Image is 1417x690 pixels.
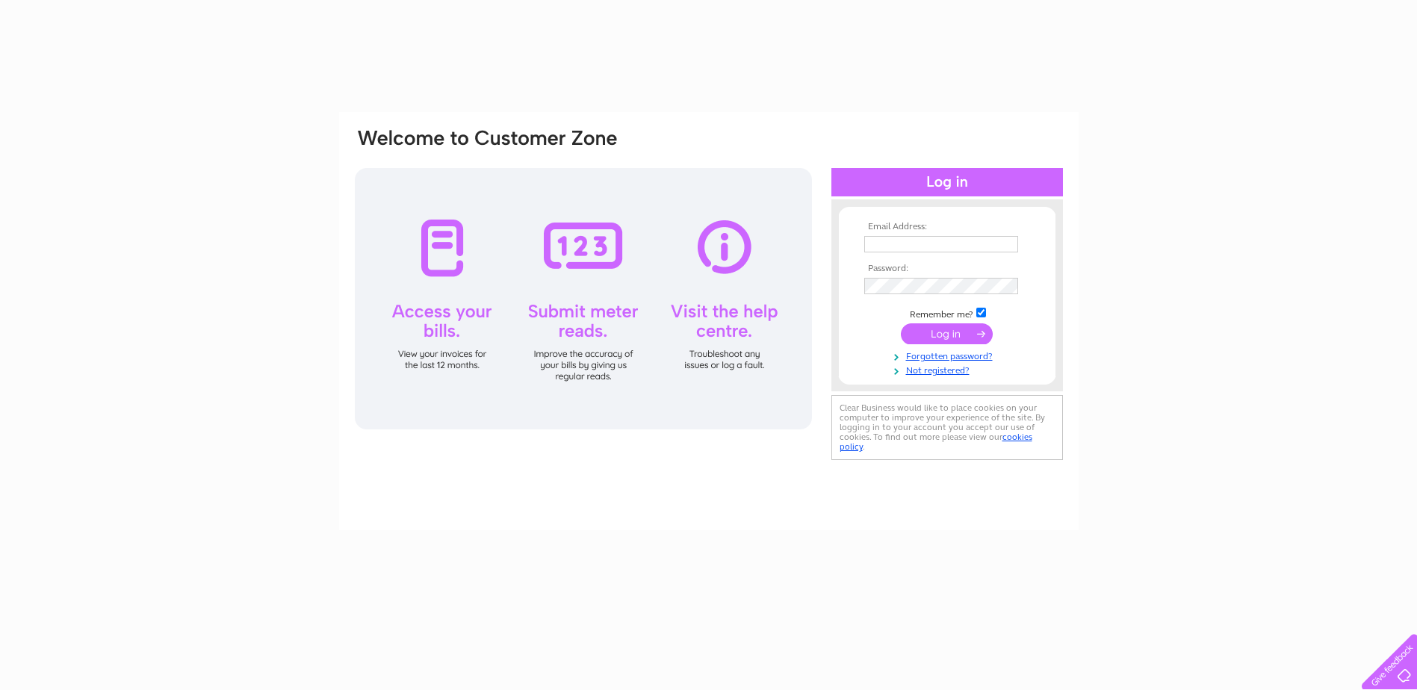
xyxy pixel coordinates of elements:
[861,305,1034,320] td: Remember me?
[861,264,1034,274] th: Password:
[864,362,1034,376] a: Not registered?
[864,348,1034,362] a: Forgotten password?
[861,222,1034,232] th: Email Address:
[901,323,993,344] input: Submit
[840,432,1032,452] a: cookies policy
[831,395,1063,460] div: Clear Business would like to place cookies on your computer to improve your experience of the sit...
